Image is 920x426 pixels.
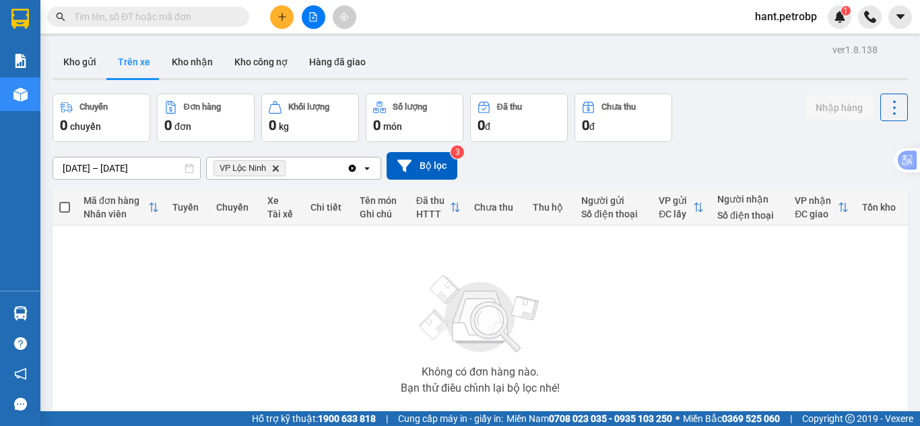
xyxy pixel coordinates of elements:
span: hant.petrobp [744,8,828,25]
button: Chưa thu0đ [574,94,672,142]
span: 1 [843,6,848,15]
button: Trên xe [107,46,161,78]
input: Selected VP Lộc Ninh. [288,162,290,175]
span: 0 [60,117,67,133]
button: plus [270,5,294,29]
span: ⚪️ [676,416,680,421]
button: Đã thu0đ [470,94,568,142]
th: Toggle SortBy [788,190,855,225]
sup: 3 [451,145,464,159]
div: Số điện thoại [581,209,645,219]
strong: 0369 525 060 [722,413,780,424]
button: Kho gửi [53,46,107,78]
svg: open [362,163,372,174]
img: warehouse-icon [13,306,28,320]
div: Chuyến [79,102,108,112]
span: 0 [478,117,485,133]
img: phone-icon [864,11,876,23]
button: Kho công nợ [224,46,298,78]
img: icon-new-feature [834,11,846,23]
img: solution-icon [13,54,28,68]
div: Tên món [360,195,402,206]
div: Đơn hàng [184,102,221,112]
span: đơn [174,121,191,132]
sup: 1 [841,6,851,15]
button: Số lượng0món [366,94,463,142]
button: caret-down [888,5,912,29]
span: Miền Nam [506,411,672,426]
span: Miền Bắc [683,411,780,426]
div: Thu hộ [533,202,568,213]
span: VP Lộc Ninh [220,163,266,174]
span: copyright [845,414,855,423]
div: Người gửi [581,195,645,206]
th: Toggle SortBy [77,190,166,225]
img: svg+xml;base64,PHN2ZyBjbGFzcz0ibGlzdC1wbHVnX19zdmciIHhtbG5zPSJodHRwOi8vd3d3LnczLm9yZy8yMDAwL3N2Zy... [413,267,548,361]
span: file-add [308,12,318,22]
th: Toggle SortBy [409,190,468,225]
div: Nhân viên [84,209,148,219]
div: ĐC lấy [659,209,693,219]
span: 0 [582,117,589,133]
div: VP nhận [795,195,838,206]
div: Tuyến [172,202,203,213]
button: Khối lượng0kg [261,94,359,142]
div: Tài xế [267,209,297,219]
div: Ghi chú [360,209,402,219]
div: Người nhận [717,194,781,205]
span: | [790,411,792,426]
div: Chi tiết [310,202,346,213]
span: message [14,398,27,411]
button: Đơn hàng0đơn [157,94,255,142]
button: Hàng đã giao [298,46,376,78]
button: file-add [302,5,325,29]
div: ĐC giao [795,209,838,219]
div: Chuyến [216,202,253,213]
div: Đã thu [416,195,451,206]
div: Chưa thu [601,102,636,112]
span: đ [485,121,490,132]
svg: Delete [271,164,280,172]
span: search [56,12,65,22]
svg: Clear all [347,163,358,174]
img: warehouse-icon [13,87,28,102]
button: Chuyến0chuyến [53,94,150,142]
span: notification [14,367,27,380]
span: 0 [373,117,381,133]
span: VP Lộc Ninh, close by backspace [213,160,286,176]
span: đ [589,121,595,132]
div: Không có đơn hàng nào. [422,367,539,378]
div: Đã thu [497,102,522,112]
img: logo-vxr [11,9,29,29]
div: ver 1.8.138 [832,42,878,57]
div: VP gửi [659,195,693,206]
div: Tồn kho [862,202,901,213]
div: Số điện thoại [717,210,781,221]
button: Bộ lọc [387,152,457,180]
span: chuyến [70,121,101,132]
span: question-circle [14,337,27,350]
strong: 1900 633 818 [318,413,376,424]
span: Cung cấp máy in - giấy in: [398,411,503,426]
button: Kho nhận [161,46,224,78]
div: Bạn thử điều chỉnh lại bộ lọc nhé! [401,383,560,394]
div: Khối lượng [288,102,329,112]
input: Select a date range. [53,157,200,179]
strong: 0708 023 035 - 0935 103 250 [549,413,672,424]
span: món [383,121,402,132]
input: Tìm tên, số ĐT hoặc mã đơn [74,9,233,24]
div: Mã đơn hàng [84,195,148,206]
div: HTTT [416,209,451,219]
span: caret-down [894,11,907,23]
th: Toggle SortBy [652,190,711,225]
span: | [386,411,388,426]
span: plus [277,12,287,22]
div: Xe [267,195,297,206]
span: 0 [269,117,276,133]
button: Nhập hàng [805,96,874,120]
span: aim [339,12,349,22]
div: Chưa thu [474,202,519,213]
button: aim [333,5,356,29]
span: kg [279,121,289,132]
div: Số lượng [393,102,427,112]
